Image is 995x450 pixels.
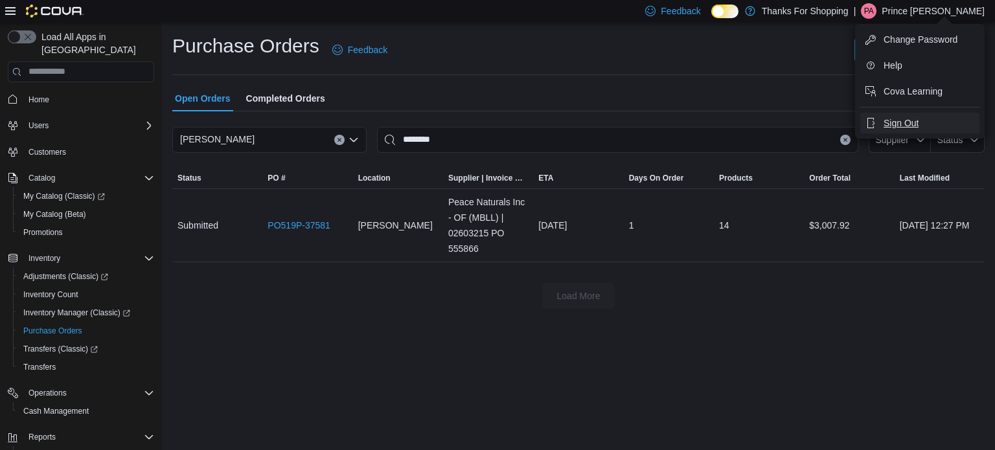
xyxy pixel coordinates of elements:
[23,271,108,282] span: Adjustments (Classic)
[854,3,856,19] p: |
[268,173,285,183] span: PO #
[3,142,159,161] button: Customers
[23,326,82,336] span: Purchase Orders
[13,187,159,205] a: My Catalog (Classic)
[29,147,66,157] span: Customers
[23,209,86,219] span: My Catalog (Beta)
[3,117,159,135] button: Users
[13,358,159,376] button: Transfers
[809,173,851,183] span: Order Total
[900,173,950,183] span: Last Modified
[23,92,54,107] a: Home
[18,207,91,222] a: My Catalog (Beta)
[327,37,393,63] a: Feedback
[175,85,231,111] span: Open Orders
[172,33,319,59] h1: Purchase Orders
[18,403,154,419] span: Cash Management
[18,305,135,321] a: Inventory Manager (Classic)
[29,432,56,442] span: Reports
[13,223,159,242] button: Promotions
[23,118,154,133] span: Users
[177,173,201,183] span: Status
[18,323,87,339] a: Purchase Orders
[23,385,154,401] span: Operations
[172,168,262,188] button: Status
[23,308,130,318] span: Inventory Manager (Classic)
[29,120,49,131] span: Users
[18,403,94,419] a: Cash Management
[23,362,56,372] span: Transfers
[804,212,894,238] div: $3,007.92
[711,18,712,19] span: Dark Mode
[538,173,553,183] span: ETA
[29,253,60,264] span: Inventory
[18,287,154,302] span: Inventory Count
[860,55,979,76] button: Help
[13,402,159,420] button: Cash Management
[18,188,154,204] span: My Catalog (Classic)
[18,305,154,321] span: Inventory Manager (Classic)
[23,406,89,416] span: Cash Management
[542,283,615,309] button: Load More
[23,251,65,266] button: Inventory
[18,341,103,357] a: Transfers (Classic)
[358,173,391,183] div: Location
[29,173,55,183] span: Catalog
[18,323,154,339] span: Purchase Orders
[13,340,159,358] a: Transfers (Classic)
[268,218,330,233] a: PO519P-37581
[180,131,255,147] span: [PERSON_NAME]
[448,173,528,183] span: Supplier | Invoice Number
[18,225,154,240] span: Promotions
[719,218,729,233] span: 14
[18,269,113,284] a: Adjustments (Classic)
[840,135,851,145] button: Clear input
[3,90,159,109] button: Home
[36,30,154,56] span: Load All Apps in [GEOGRAPHIC_DATA]
[23,429,154,445] span: Reports
[864,3,874,19] span: PA
[29,388,67,398] span: Operations
[18,359,61,375] a: Transfers
[349,135,359,145] button: Open list of options
[18,269,154,284] span: Adjustments (Classic)
[895,212,985,238] div: [DATE] 12:27 PM
[804,168,894,188] button: Order Total
[13,267,159,286] a: Adjustments (Classic)
[533,168,623,188] button: ETA
[23,251,154,266] span: Inventory
[29,95,49,105] span: Home
[23,385,72,401] button: Operations
[23,289,78,300] span: Inventory Count
[884,117,919,129] span: Sign Out
[358,218,433,233] span: [PERSON_NAME]
[23,170,154,186] span: Catalog
[23,144,71,160] a: Customers
[13,286,159,304] button: Inventory Count
[13,322,159,340] button: Purchase Orders
[719,173,753,183] span: Products
[23,227,63,238] span: Promotions
[629,173,684,183] span: Days On Order
[18,225,68,240] a: Promotions
[18,188,110,204] a: My Catalog (Classic)
[711,5,738,18] input: Dark Mode
[931,127,985,153] button: Status
[876,135,909,145] span: Supplier
[884,33,957,46] span: Change Password
[860,113,979,133] button: Sign Out
[533,212,623,238] div: [DATE]
[246,85,325,111] span: Completed Orders
[895,168,985,188] button: Last Modified
[23,191,105,201] span: My Catalog (Classic)
[23,344,98,354] span: Transfers (Classic)
[13,205,159,223] button: My Catalog (Beta)
[882,3,985,19] p: Prince [PERSON_NAME]
[23,170,60,186] button: Catalog
[3,249,159,267] button: Inventory
[861,3,876,19] div: Prince Arceo
[23,118,54,133] button: Users
[860,81,979,102] button: Cova Learning
[3,384,159,402] button: Operations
